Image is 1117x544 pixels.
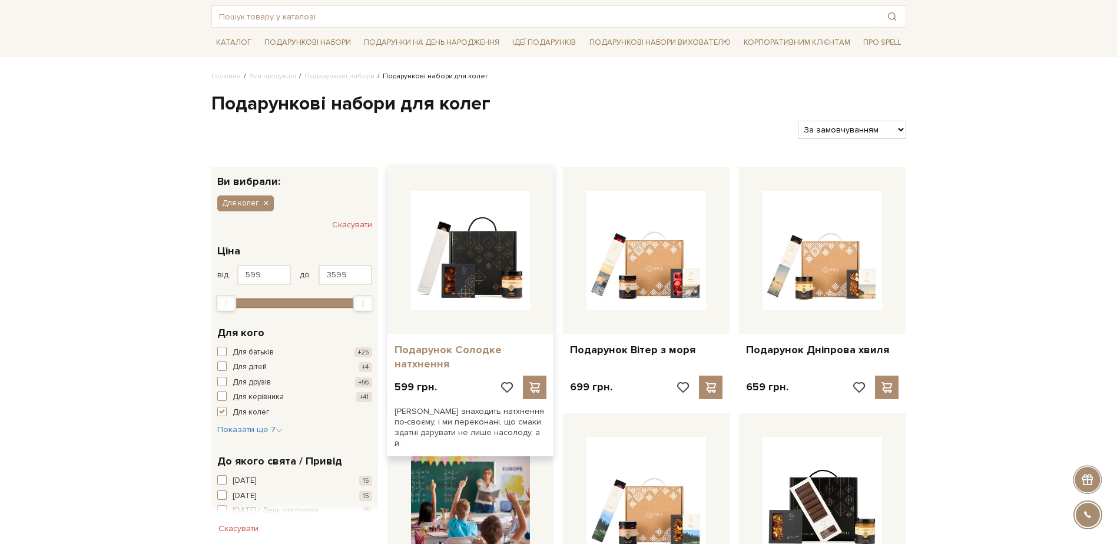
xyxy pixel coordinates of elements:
[570,380,612,394] p: 699 грн.
[233,392,284,403] span: Для керівника
[217,392,372,403] button: Для керівника +41
[353,295,373,311] div: Max
[211,519,266,538] button: Скасувати
[387,399,554,456] div: [PERSON_NAME] знаходить натхнення по-своєму, і ми переконані, що смаки здатні дарувати не лише на...
[879,6,906,27] button: Пошук товару у каталозі
[233,407,270,419] span: Для колег
[859,34,906,52] a: Про Spell
[217,490,372,502] button: [DATE] 15
[359,491,372,501] span: 15
[356,392,372,402] span: +41
[233,505,319,517] span: [DATE] / День закоханих
[359,476,372,486] span: 15
[237,265,291,285] input: Ціна
[355,377,372,387] span: +56
[216,295,236,311] div: Min
[222,198,259,208] span: Для колег
[211,92,906,117] h1: Подарункові набори для колег
[217,361,372,373] button: Для дітей +4
[211,72,241,81] a: Головна
[233,490,256,502] span: [DATE]
[233,347,274,359] span: Для батьків
[217,453,342,469] span: До якого свята / Привід
[217,505,372,517] button: [DATE] / День закоханих 9
[233,377,271,389] span: Для друзів
[746,380,788,394] p: 659 грн.
[739,32,855,52] a: Корпоративним клієнтам
[374,71,488,82] li: Подарункові набори для колег
[332,215,372,234] button: Скасувати
[217,377,372,389] button: Для друзів +56
[304,72,374,81] a: Подарункові набори
[570,343,722,357] a: Подарунок Вітер з моря
[362,506,372,516] span: 9
[211,34,256,52] a: Каталог
[359,362,372,372] span: +4
[354,347,372,357] span: +25
[395,343,547,371] a: Подарунок Солодке натхнення
[249,72,296,81] a: Вся продукція
[233,475,256,487] span: [DATE]
[212,6,879,27] input: Пошук товару у каталозі
[217,407,372,419] button: Для колег
[319,265,372,285] input: Ціна
[217,424,283,436] button: Показати ще 7
[233,361,267,373] span: Для дітей
[300,270,310,280] span: до
[260,34,356,52] a: Подарункові набори
[395,380,437,394] p: 599 грн.
[746,343,899,357] a: Подарунок Дніпрова хвиля
[217,347,372,359] button: Для батьків +25
[217,325,264,341] span: Для кого
[508,34,581,52] a: Ідеї подарунків
[585,32,735,52] a: Подарункові набори вихователю
[217,270,228,280] span: від
[211,167,378,187] div: Ви вибрали:
[359,34,504,52] a: Подарунки на День народження
[217,243,240,259] span: Ціна
[217,195,274,211] button: Для колег
[217,475,372,487] button: [DATE] 15
[217,424,283,434] span: Показати ще 7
